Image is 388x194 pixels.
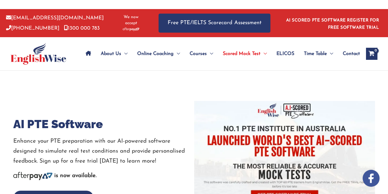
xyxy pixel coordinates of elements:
a: CoursesMenu Toggle [185,43,218,64]
span: Courses [190,43,207,64]
span: Menu Toggle [174,43,180,64]
span: Menu Toggle [327,43,333,64]
a: Time TableMenu Toggle [299,43,338,64]
span: Menu Toggle [260,43,267,64]
a: ELICOS [272,43,299,64]
nav: Site Navigation: Main Menu [81,43,360,64]
h1: AI PTE Software [13,117,194,132]
a: AI SCORED PTE SOFTWARE REGISTER FOR FREE SOFTWARE TRIAL [286,18,379,30]
img: cropped-ew-logo [11,43,66,65]
span: ELICOS [276,43,294,64]
a: Scored Mock TestMenu Toggle [218,43,272,64]
a: [EMAIL_ADDRESS][DOMAIN_NAME] [6,15,104,21]
span: Menu Toggle [207,43,213,64]
img: Afterpay-Logo [123,27,139,31]
span: Contact [343,43,360,64]
p: Enhance your PTE preparation with our AI-powered software designed to simulate real test conditio... [13,136,194,167]
span: Time Table [304,43,327,64]
a: 1300 000 783 [64,26,100,31]
a: Contact [338,43,360,64]
span: We now accept [118,14,144,26]
span: Scored Mock Test [223,43,260,64]
span: Online Coaching [137,43,174,64]
a: View Shopping Cart, empty [366,48,377,60]
a: About UsMenu Toggle [96,43,132,64]
a: [PHONE_NUMBER] [6,26,59,31]
img: Afterpay-Logo [13,172,52,180]
aside: Header Widget 1 [282,13,382,33]
img: white-facebook.png [363,170,380,187]
span: About Us [101,43,121,64]
a: Online CoachingMenu Toggle [132,43,185,64]
b: is now available. [54,173,96,179]
a: Free PTE/IELTS Scorecard Assessment [159,14,270,33]
span: Menu Toggle [121,43,128,64]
